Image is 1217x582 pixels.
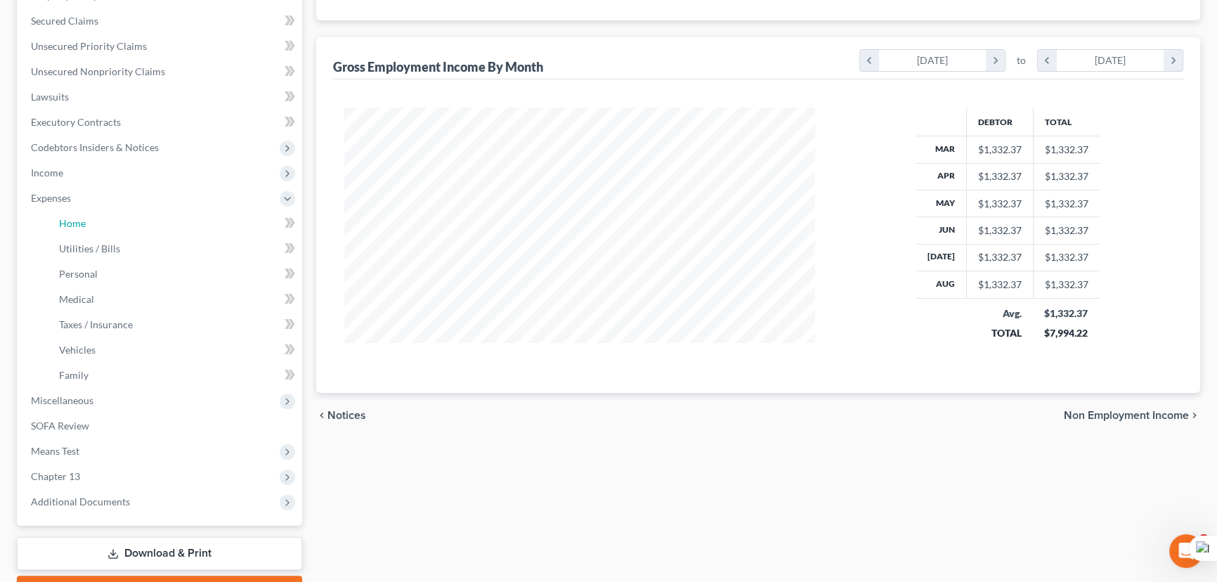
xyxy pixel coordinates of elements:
td: $1,332.37 [1033,271,1100,298]
div: $1,332.37 [978,224,1022,238]
span: Chapter 13 [31,470,80,482]
i: chevron_left [860,50,879,71]
div: $1,332.37 [978,197,1022,211]
a: Vehicles [48,337,302,363]
span: Codebtors Insiders & Notices [31,141,159,153]
span: Vehicles [59,344,96,356]
td: $1,332.37 [1033,163,1100,190]
span: Lawsuits [31,91,69,103]
a: SOFA Review [20,413,302,439]
span: Secured Claims [31,15,98,27]
a: Unsecured Priority Claims [20,34,302,59]
span: Utilities / Bills [59,242,120,254]
div: $7,994.22 [1044,326,1088,340]
a: Taxes / Insurance [48,312,302,337]
div: $1,332.37 [978,250,1022,264]
span: Home [59,217,86,229]
span: Family [59,369,89,381]
span: Taxes / Insurance [59,318,133,330]
a: Lawsuits [20,84,302,110]
i: chevron_left [316,410,327,421]
div: $1,332.37 [978,143,1022,157]
th: Apr [916,163,967,190]
span: Executory Contracts [31,116,121,128]
a: Executory Contracts [20,110,302,135]
span: Personal [59,268,98,280]
th: Aug [916,271,967,298]
span: Notices [327,410,366,421]
th: May [916,190,967,216]
div: Avg. [977,306,1022,321]
div: $1,332.37 [978,169,1022,183]
a: Home [48,211,302,236]
i: chevron_right [986,50,1005,71]
span: 3 [1198,534,1209,545]
button: Non Employment Income chevron_right [1064,410,1200,421]
span: Non Employment Income [1064,410,1189,421]
th: Mar [916,136,967,163]
span: Income [31,167,63,179]
span: Means Test [31,445,79,457]
a: Utilities / Bills [48,236,302,261]
div: Gross Employment Income By Month [333,58,543,75]
span: to [1017,53,1026,67]
a: Unsecured Nonpriority Claims [20,59,302,84]
iframe: Intercom live chat [1169,534,1203,568]
i: chevron_left [1038,50,1057,71]
span: Miscellaneous [31,394,93,406]
th: Total [1033,108,1100,136]
div: [DATE] [879,50,987,71]
span: Expenses [31,192,71,204]
i: chevron_right [1164,50,1183,71]
a: Download & Print [17,537,302,570]
span: Additional Documents [31,496,130,507]
td: $1,332.37 [1033,217,1100,244]
button: chevron_left Notices [316,410,366,421]
th: Jun [916,217,967,244]
div: [DATE] [1057,50,1164,71]
a: Personal [48,261,302,287]
span: Medical [59,293,94,305]
span: SOFA Review [31,420,89,432]
a: Family [48,363,302,388]
span: Unsecured Nonpriority Claims [31,65,165,77]
div: $1,332.37 [978,278,1022,292]
th: Debtor [966,108,1033,136]
a: Medical [48,287,302,312]
span: Unsecured Priority Claims [31,40,147,52]
th: [DATE] [916,244,967,271]
td: $1,332.37 [1033,190,1100,216]
div: TOTAL [977,326,1022,340]
div: $1,332.37 [1044,306,1088,321]
a: Secured Claims [20,8,302,34]
td: $1,332.37 [1033,136,1100,163]
i: chevron_right [1189,410,1200,421]
td: $1,332.37 [1033,244,1100,271]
